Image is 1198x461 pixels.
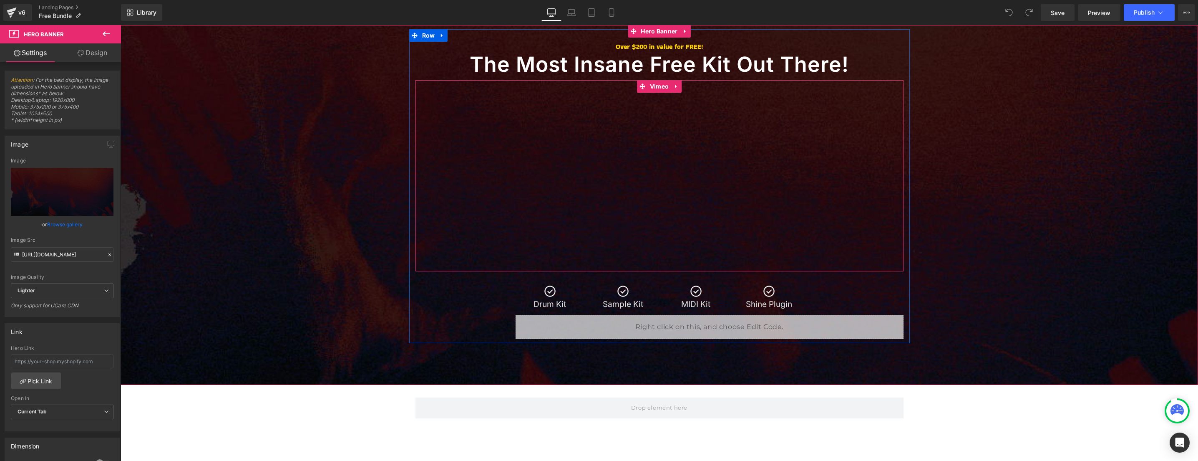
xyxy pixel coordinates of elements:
a: Pick Link [11,372,61,389]
span: Row [299,4,317,17]
button: Undo [1001,4,1017,21]
a: New Library [121,4,162,21]
div: Image Quality [11,274,113,280]
span: : For the best display, the image uploaded in Hero banner should have dimensions* as below: Deskt... [11,77,113,129]
div: Open Intercom Messenger [1170,433,1190,453]
a: Landing Pages [39,4,121,11]
input: https://your-shop.myshopify.com [11,355,113,368]
button: More [1178,4,1195,21]
span: Free Bundle [39,13,72,19]
a: Mobile [602,4,622,21]
button: Redo [1021,4,1037,21]
div: Image Src [11,237,113,243]
a: Attention [11,77,33,83]
div: Image [11,136,28,148]
div: Hero Link [11,345,113,351]
div: Dimension [11,438,40,450]
a: Laptop [561,4,581,21]
span: Hero Banner [24,31,64,38]
p: Drum Kit [399,274,460,286]
p: Shine Plugin [618,274,679,286]
div: Image [11,158,113,164]
div: Link [11,324,23,335]
div: Open In [11,395,113,401]
h2: The Most Insane Free Kit Out There! [295,27,783,52]
a: Preview [1078,4,1120,21]
span: Save [1051,8,1065,17]
span: Library [137,9,156,16]
a: Tablet [581,4,602,21]
p: MIDI Kit [545,274,606,286]
a: Desktop [541,4,561,21]
div: or [11,220,113,229]
span: Publish [1134,9,1155,16]
div: v6 [17,7,27,18]
h2: Over $200 in value for FREE! [295,17,783,27]
a: Browse gallery [47,217,83,232]
button: Publish [1124,4,1175,21]
p: Sample Kit [472,274,533,286]
a: v6 [3,4,32,21]
b: Current Tab [18,408,47,415]
div: Only support for UCare CDN [11,302,113,314]
a: Expand / Collapse [316,4,327,17]
span: Preview [1088,8,1110,17]
b: Lighter [18,287,35,294]
input: Link [11,247,113,262]
a: Design [62,43,123,62]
